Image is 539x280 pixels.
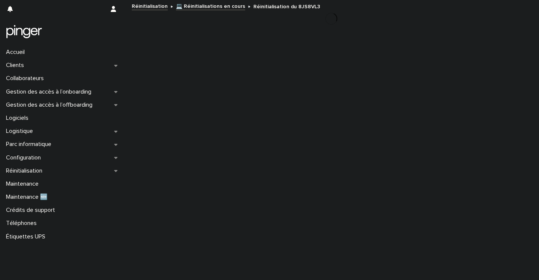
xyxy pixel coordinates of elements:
[3,154,47,161] p: Configuration
[3,180,45,188] p: Maintenance
[6,24,42,39] img: mTgBEunGTSyRkCgitkcU
[3,75,50,82] p: Collaborateurs
[3,141,57,148] p: Parc informatique
[176,1,245,10] a: 💻 Réinitialisations en cours
[3,115,34,122] p: Logiciels
[3,233,51,240] p: Étiquettes UPS
[3,194,54,201] p: Maintenance 🆕
[253,2,320,10] p: Réinitialisation du 8JS8VL3
[3,220,43,227] p: Téléphones
[3,49,31,56] p: Accueil
[3,62,30,69] p: Clients
[3,101,98,109] p: Gestion des accès à l’offboarding
[3,128,39,135] p: Logistique
[3,207,61,214] p: Crédits de support
[132,1,168,10] a: Réinitialisation
[3,167,48,174] p: Réinitialisation
[3,88,97,95] p: Gestion des accès à l’onboarding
